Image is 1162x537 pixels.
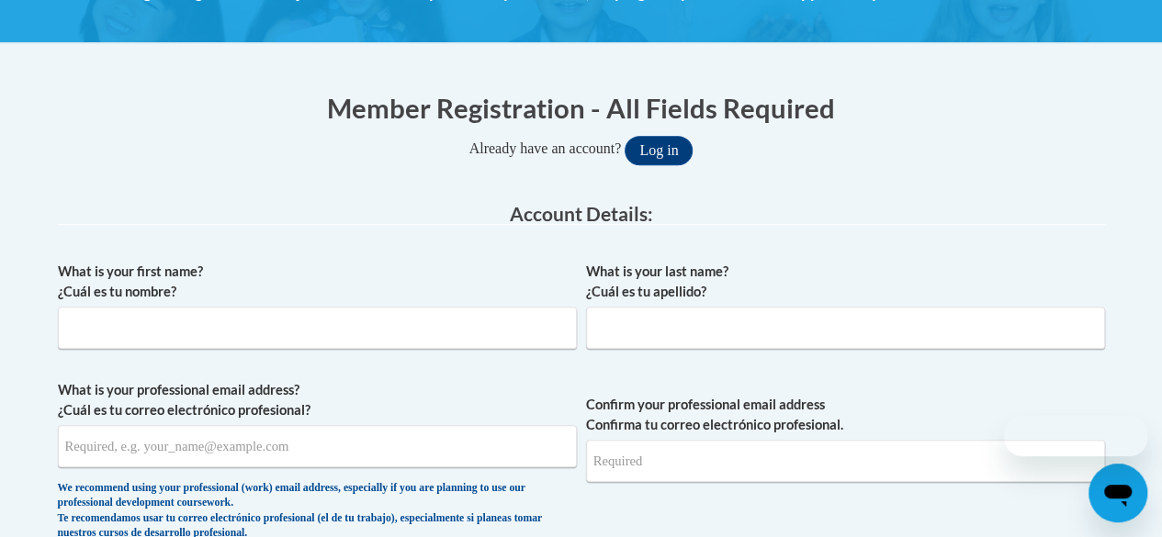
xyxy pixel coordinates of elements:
[1089,464,1147,522] iframe: Button to launch messaging window
[469,140,622,156] span: Already have an account?
[586,307,1105,349] input: Metadata input
[1004,416,1147,456] iframe: Message from company
[58,425,577,467] input: Metadata input
[58,89,1105,127] h1: Member Registration - All Fields Required
[625,136,693,165] button: Log in
[58,380,577,420] label: What is your professional email address? ¿Cuál es tu correo electrónico profesional?
[58,307,577,349] input: Metadata input
[586,262,1105,302] label: What is your last name? ¿Cuál es tu apellido?
[510,202,653,225] span: Account Details:
[586,395,1105,435] label: Confirm your professional email address Confirma tu correo electrónico profesional.
[586,440,1105,482] input: Required
[58,262,577,302] label: What is your first name? ¿Cuál es tu nombre?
